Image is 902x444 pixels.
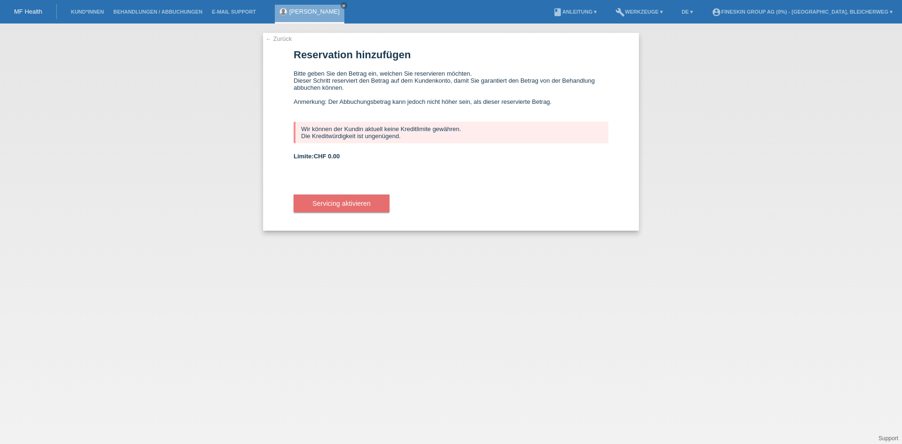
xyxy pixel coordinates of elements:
[207,9,261,15] a: E-Mail Support
[14,8,42,15] a: MF Health
[294,49,608,61] h1: Reservation hinzufügen
[109,9,207,15] a: Behandlungen / Abbuchungen
[553,8,562,17] i: book
[879,435,898,442] a: Support
[66,9,109,15] a: Kund*innen
[712,8,721,17] i: account_circle
[341,2,347,9] a: close
[611,9,668,15] a: buildWerkzeuge ▾
[294,153,340,160] b: Limite:
[294,195,389,212] button: Servicing aktivieren
[314,153,340,160] span: CHF 0.00
[707,9,897,15] a: account_circleFineSkin Group AG (0%) - [GEOGRAPHIC_DATA], Bleicherweg ▾
[289,8,340,15] a: [PERSON_NAME]
[265,35,292,42] a: ← Zurück
[548,9,601,15] a: bookAnleitung ▾
[312,200,371,207] span: Servicing aktivieren
[615,8,625,17] i: build
[294,122,608,143] div: Wir können der Kundin aktuell keine Kreditlimite gewähren. Die Kreditwürdigkeit ist ungenügend.
[677,9,698,15] a: DE ▾
[294,70,608,112] div: Bitte geben Sie den Betrag ein, welchen Sie reservieren möchten. Dieser Schritt reserviert den Be...
[342,3,346,8] i: close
